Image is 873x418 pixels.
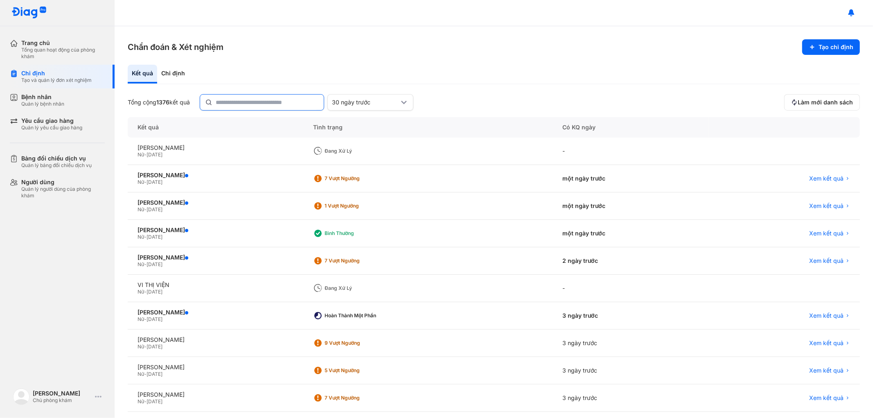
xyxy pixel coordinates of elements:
span: Xem kết quả [809,230,844,237]
div: Người dùng [21,178,105,186]
div: 7 Vượt ngưỡng [325,258,390,264]
div: Quản lý bệnh nhân [21,101,64,107]
div: Kết quả [128,117,303,138]
span: [DATE] [147,398,162,404]
div: [PERSON_NAME] [138,199,293,206]
div: Quản lý bảng đối chiếu dịch vụ [21,162,92,169]
div: 1 Vượt ngưỡng [325,203,390,209]
span: [DATE] [147,343,162,350]
div: Bệnh nhân [21,93,64,101]
span: - [144,398,147,404]
div: Yêu cầu giao hàng [21,117,82,124]
div: Kết quả [128,65,157,84]
div: Chỉ định [157,65,189,84]
button: Làm mới danh sách [784,94,860,111]
span: - [144,234,147,240]
div: 9 Vượt ngưỡng [325,340,390,346]
div: một ngày trước [553,220,709,247]
div: 3 ngày trước [553,330,709,357]
div: một ngày trước [553,165,709,192]
span: [DATE] [147,151,162,158]
span: Xem kết quả [809,202,844,210]
span: - [144,343,147,350]
div: 3 ngày trước [553,302,709,330]
span: Xem kết quả [809,367,844,374]
div: [PERSON_NAME] [138,391,293,398]
span: Xem kết quả [809,175,844,182]
div: Bình thường [325,230,390,237]
div: [PERSON_NAME] [138,309,293,316]
span: - [144,206,147,212]
span: - [144,179,147,185]
span: Nữ [138,206,144,212]
div: 3 ngày trước [553,357,709,384]
span: Xem kết quả [809,339,844,347]
div: - [553,275,709,302]
div: Bảng đối chiếu dịch vụ [21,155,92,162]
span: [DATE] [147,234,162,240]
div: Tổng quan hoạt động của phòng khám [21,47,105,60]
span: Nữ [138,371,144,377]
span: Nữ [138,151,144,158]
div: Quản lý yêu cầu giao hàng [21,124,82,131]
div: Đang xử lý [325,285,390,291]
div: [PERSON_NAME] [138,254,293,261]
div: 3 ngày trước [553,384,709,412]
div: [PERSON_NAME] [138,172,293,179]
div: một ngày trước [553,192,709,220]
img: logo [13,389,29,405]
span: [DATE] [147,316,162,322]
img: logo [11,7,47,19]
span: - [144,316,147,322]
div: 2 ngày trước [553,247,709,275]
div: Chủ phòng khám [33,397,92,404]
span: Xem kết quả [809,312,844,319]
span: [DATE] [147,206,162,212]
div: [PERSON_NAME] [138,336,293,343]
div: [PERSON_NAME] [138,144,293,151]
div: [PERSON_NAME] [138,364,293,371]
div: Có KQ ngày [553,117,709,138]
span: - [144,261,147,267]
div: - [553,138,709,165]
span: Xem kết quả [809,394,844,402]
span: - [144,289,147,295]
span: Nữ [138,398,144,404]
div: 7 Vượt ngưỡng [325,395,390,401]
h3: Chẩn đoán & Xét nghiệm [128,41,223,53]
span: Nữ [138,179,144,185]
div: Hoàn thành một phần [325,312,390,319]
button: Tạo chỉ định [802,39,860,55]
span: Xem kết quả [809,257,844,264]
span: Nữ [138,289,144,295]
div: [PERSON_NAME] [138,226,293,234]
span: - [144,371,147,377]
span: Nữ [138,234,144,240]
span: 1376 [156,99,169,106]
span: [DATE] [147,371,162,377]
span: Làm mới danh sách [798,99,853,106]
span: Nữ [138,316,144,322]
div: Quản lý người dùng của phòng khám [21,186,105,199]
div: Đang xử lý [325,148,390,154]
span: - [144,151,147,158]
span: Nữ [138,343,144,350]
div: Trang chủ [21,39,105,47]
div: Tổng cộng kết quả [128,99,190,106]
span: [DATE] [147,261,162,267]
span: Nữ [138,261,144,267]
span: [DATE] [147,179,162,185]
div: [PERSON_NAME] [33,390,92,397]
span: [DATE] [147,289,162,295]
div: 5 Vượt ngưỡng [325,367,390,374]
div: Chỉ định [21,70,92,77]
div: Tình trạng [303,117,553,138]
div: VI THỊ VIỆN [138,281,293,289]
div: 7 Vượt ngưỡng [325,175,390,182]
div: 30 ngày trước [332,99,399,106]
div: Tạo và quản lý đơn xét nghiệm [21,77,92,84]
